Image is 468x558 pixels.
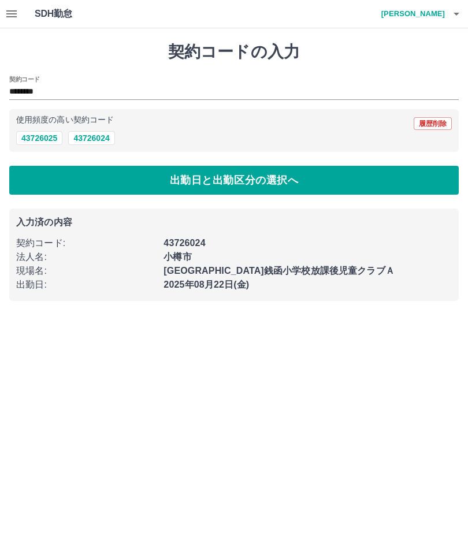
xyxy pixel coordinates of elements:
[16,278,157,292] p: 出勤日 :
[164,266,395,276] b: [GEOGRAPHIC_DATA]銭函小学校放課後児童クラブＡ
[16,264,157,278] p: 現場名 :
[9,42,459,62] h1: 契約コードの入力
[414,117,452,130] button: 履歴削除
[16,218,452,227] p: 入力済の内容
[16,131,62,145] button: 43726025
[9,166,459,195] button: 出勤日と出勤区分の選択へ
[68,131,114,145] button: 43726024
[16,116,114,124] p: 使用頻度の高い契約コード
[164,280,249,289] b: 2025年08月22日(金)
[16,236,157,250] p: 契約コード :
[164,238,205,248] b: 43726024
[16,250,157,264] p: 法人名 :
[164,252,191,262] b: 小樽市
[9,75,40,84] h2: 契約コード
